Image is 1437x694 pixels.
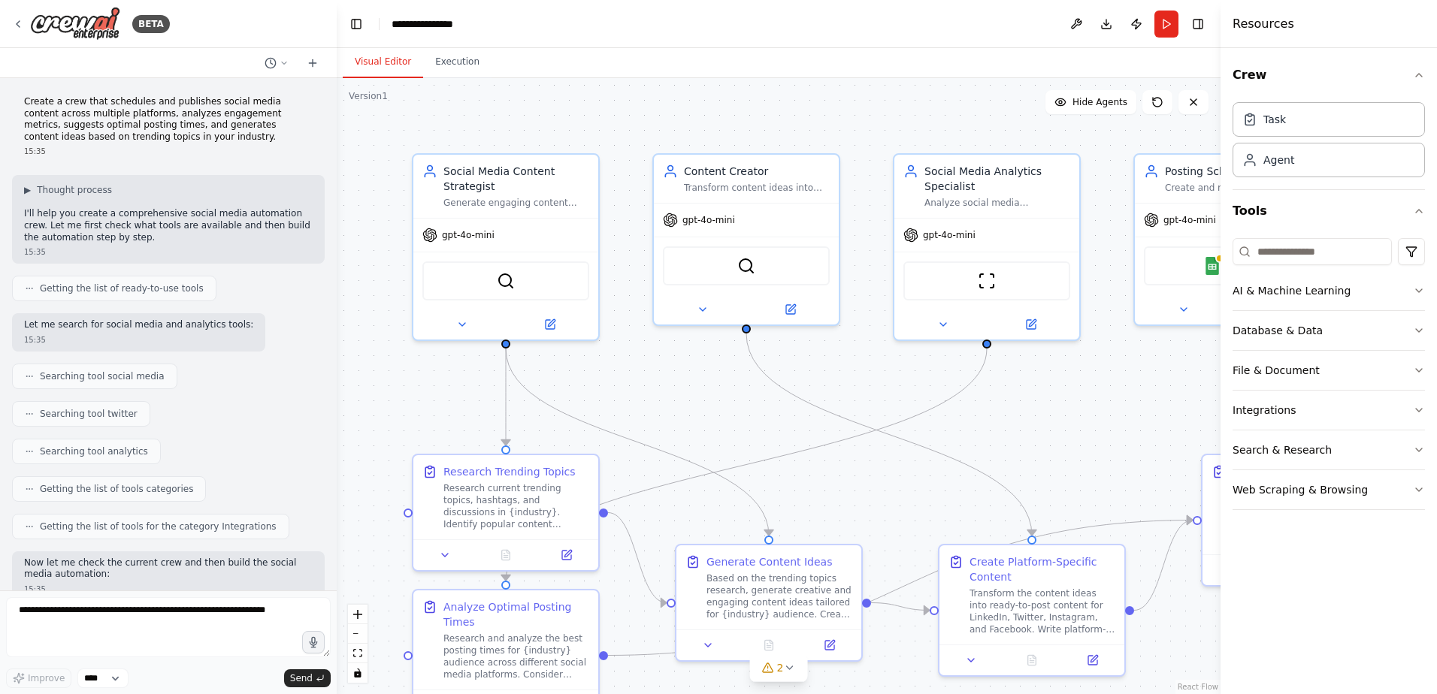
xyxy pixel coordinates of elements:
[1233,271,1425,310] button: AI & Machine Learning
[24,584,313,595] div: 15:35
[348,605,368,683] div: React Flow controls
[24,319,253,331] p: Let me search for social media and analytics tools:
[739,333,1039,536] g: Edge from 49754c08-6e65-4f23-beae-6dfb09e08eef to 4f33989f-8cbe-41b4-bbea-b805ac8eb196
[443,164,589,194] div: Social Media Content Strategist
[343,47,423,78] button: Visual Editor
[259,54,295,72] button: Switch to previous chat
[923,229,976,241] span: gpt-4o-mini
[37,184,112,196] span: Thought process
[1066,651,1118,669] button: Open in side panel
[938,544,1126,677] div: Create Platform-Specific ContentTransform the content ideas into ready-to-post content for Linked...
[608,505,667,611] g: Edge from c160532c-aa56-42e9-b957-508d215afde4 to 7a967814-43cd-4a9b-b4ba-959981d86947
[24,557,313,581] p: Now let me check the current crew and then build the social media automation:
[1165,164,1311,179] div: Posting Schedule Optimizer
[24,208,313,243] p: I'll help you create a comprehensive social media automation crew. Let me first check what tools ...
[750,654,808,682] button: 2
[497,272,515,290] img: SerperDevTool
[1203,257,1221,275] img: Google Sheets
[1233,15,1294,33] h4: Resources
[24,146,313,157] div: 15:35
[540,546,592,564] button: Open in side panel
[924,197,1070,209] div: Analyze social media performance metrics, identify trends in engagement data, and provide insight...
[988,315,1073,333] button: Open in side panel
[1045,90,1136,114] button: Hide Agents
[412,153,600,341] div: Social Media Content StrategistGenerate engaging content ideas based on trending topics in {indus...
[30,7,120,41] img: Logo
[348,644,368,663] button: fit view
[349,90,388,102] div: Version 1
[1233,430,1425,469] button: Search & Research
[423,47,492,78] button: Execution
[970,587,1115,635] div: Transform the content ideas into ready-to-post content for LinkedIn, Twitter, Instagram, and Face...
[675,544,863,662] div: Generate Content IdeasBased on the trending topics research, generate creative and engaging conte...
[1263,112,1286,127] div: Task
[443,482,589,530] div: Research current trending topics, hashtags, and discussions in {industry}. Identify popular conte...
[652,153,840,326] div: Content CreatorTransform content ideas into platform-specific posts, including writing engaging c...
[1187,14,1209,35] button: Hide right sidebar
[970,554,1115,584] div: Create Platform-Specific Content
[474,546,538,564] button: No output available
[443,632,589,680] div: Research and analyze the best posting times for {industry} audience across different social media...
[737,636,801,654] button: No output available
[1165,182,1311,194] div: Create and manage social media posting schedules, coordinate content publishing across multiple p...
[443,464,576,479] div: Research Trending Topics
[608,513,1193,663] g: Edge from a556d16c-ff7d-44ae-9cab-5892c1e3133b to 3ebda7c8-75cd-4b35-8467-0b5431c81d1d
[392,17,453,32] nav: breadcrumb
[803,636,855,654] button: Open in side panel
[507,315,592,333] button: Open in side panel
[1233,96,1425,189] div: Crew
[40,282,204,294] span: Getting the list of ready-to-use tools
[1163,214,1216,226] span: gpt-4o-mini
[777,660,784,675] span: 2
[24,96,313,143] p: Create a crew that schedules and publishes social media content across multiple platforms, analyz...
[1233,54,1425,96] button: Crew
[348,624,368,644] button: zoom out
[1233,351,1425,390] button: File & Document
[40,483,193,495] span: Getting the list of tools categories
[302,631,325,653] button: Click to speak your automation idea
[893,153,1081,341] div: Social Media Analytics SpecialistAnalyze social media performance metrics, identify trends in eng...
[284,669,331,687] button: Send
[682,214,735,226] span: gpt-4o-mini
[24,246,313,258] div: 15:35
[748,300,833,318] button: Open in side panel
[1233,391,1425,430] button: Integrations
[924,164,1070,194] div: Social Media Analytics Specialist
[28,672,65,684] span: Improve
[443,599,589,629] div: Analyze Optimal Posting Times
[24,334,253,345] div: 15:35
[1000,651,1064,669] button: No output available
[301,54,325,72] button: Start a new chat
[348,605,368,624] button: zoom in
[442,229,495,241] span: gpt-4o-mini
[1233,470,1425,509] button: Web Scraping & Browsing
[978,272,996,290] img: ScrapeWebsiteTool
[132,15,170,33] div: BETA
[1233,232,1425,522] div: Tools
[1134,513,1193,618] g: Edge from 4f33989f-8cbe-41b4-bbea-b805ac8eb196 to 3ebda7c8-75cd-4b35-8467-0b5431c81d1d
[24,184,31,196] span: ▶
[443,197,589,209] div: Generate engaging content ideas based on trending topics in {industry} and create a comprehensive...
[871,596,930,618] g: Edge from 7a967814-43cd-4a9b-b4ba-959981d86947 to 4f33989f-8cbe-41b4-bbea-b805ac8eb196
[40,520,277,533] span: Getting the list of tools for the category Integrations
[1233,311,1425,350] button: Database & Data
[348,663,368,683] button: toggle interactivity
[290,672,313,684] span: Send
[498,349,994,581] g: Edge from 2a3320f8-2d47-4d19-ab3a-8d83efeb0a5e to a556d16c-ff7d-44ae-9cab-5892c1e3133b
[1233,190,1425,232] button: Tools
[40,370,165,382] span: Searching tool social media
[24,184,112,196] button: ▶Thought process
[1072,96,1127,108] span: Hide Agents
[498,349,776,536] g: Edge from f9b75065-0d60-41c3-973a-a5cdef4f198d to 7a967814-43cd-4a9b-b4ba-959981d86947
[6,668,71,688] button: Improve
[1263,152,1294,167] div: Agent
[684,182,830,194] div: Transform content ideas into platform-specific posts, including writing engaging copy, suggesting...
[1178,683,1218,691] a: React Flow attribution
[40,408,138,420] span: Searching tool twitter
[706,572,852,620] div: Based on the trending topics research, generate creative and engaging content ideas tailored for ...
[1133,153,1321,326] div: Posting Schedule OptimizerCreate and manage social media posting schedules, coordinate content pu...
[737,257,755,275] img: SerperDevTool
[706,554,832,569] div: Generate Content Ideas
[412,454,600,572] div: Research Trending TopicsResearch current trending topics, hashtags, and discussions in {industry}...
[346,14,367,35] button: Hide left sidebar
